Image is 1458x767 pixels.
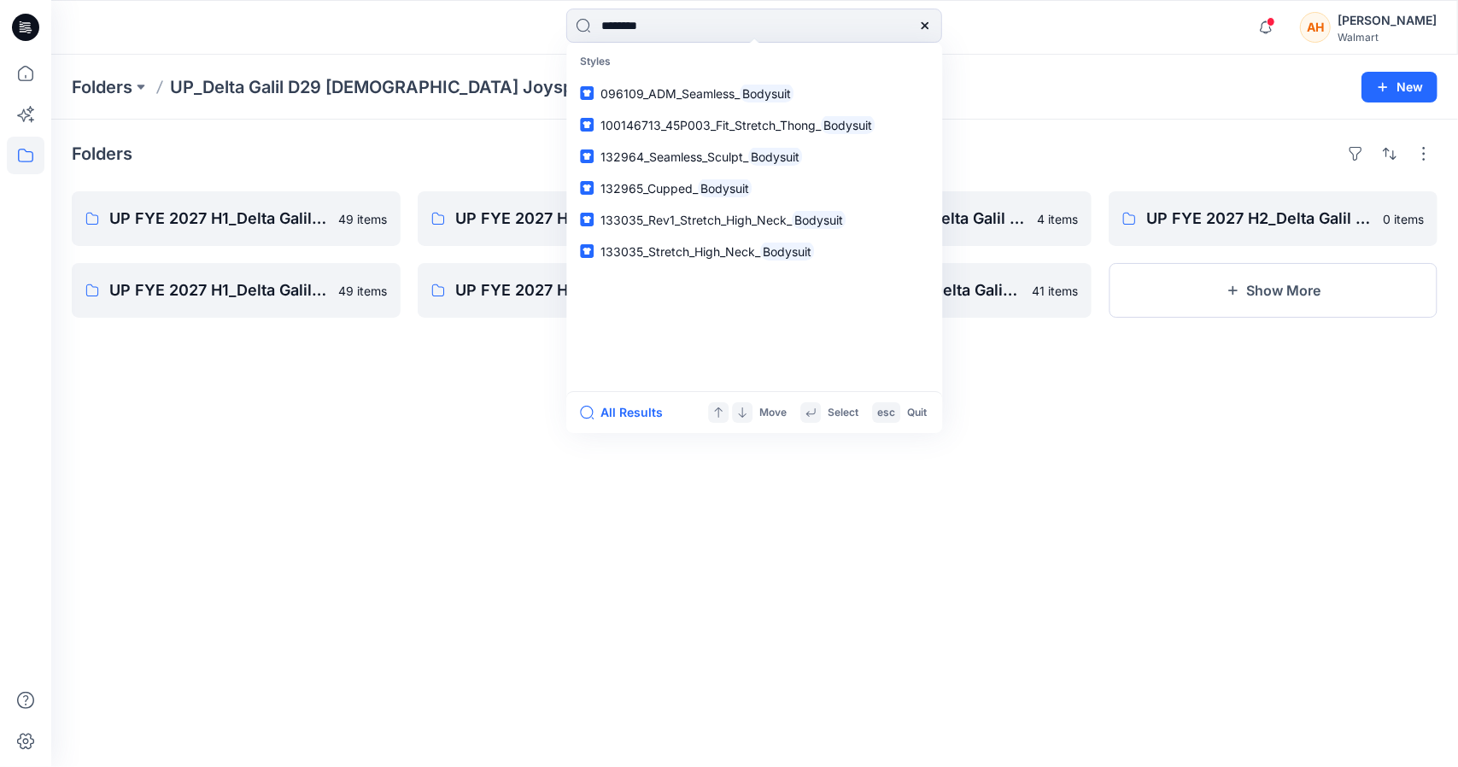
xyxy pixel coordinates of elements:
[828,404,858,422] p: Select
[109,207,328,231] p: UP FYE 2027 H1_Delta Galil D29 Joyspun Panties
[740,84,793,103] mark: Bodysuit
[455,278,674,302] p: UP FYE 2027 H1_Delta Galil D29 Joyspun Bras Board
[1109,263,1438,318] button: Show More
[1109,191,1438,246] a: UP FYE 2027 H2_Delta Galil D29 Joyspun Bras Board0 items
[1338,10,1437,31] div: [PERSON_NAME]
[72,75,132,99] a: Folders
[1037,210,1078,228] p: 4 items
[72,191,401,246] a: UP FYE 2027 H1_Delta Galil D29 Joyspun Panties49 items
[570,236,939,267] a: 133035_Stretch_High_Neck_Bodysuit
[600,244,760,259] span: 133035_Stretch_High_Neck_
[1146,207,1373,231] p: UP FYE 2027 H2_Delta Galil D29 Joyspun Bras Board
[338,210,387,228] p: 49 items
[109,278,328,302] p: UP FYE 2027 H1_Delta Galil D29 Joyspun Shapewear
[1032,282,1078,300] p: 41 items
[907,404,927,422] p: Quit
[570,173,939,204] a: 132965_Cupped_Bodysuit
[570,46,939,78] p: Styles
[1300,12,1331,43] div: AH
[570,204,939,236] a: 133035_Rev1_Stretch_High_Neck_Bodysuit
[570,109,939,141] a: 100146713_45P003_Fit_Stretch_Thong_Bodysuit
[1361,72,1438,102] button: New
[759,404,787,422] p: Move
[455,207,682,231] p: UP FYE 2027 H2_Delta Galil D29 Joyspun Panties
[600,181,698,196] span: 132965_Cupped_
[570,141,939,173] a: 132964_Seamless_Sculpt_Bodysuit
[72,143,132,164] h4: Folders
[1383,210,1424,228] p: 0 items
[418,191,747,246] a: UP FYE 2027 H2_Delta Galil D29 Joyspun Panties8 items
[792,210,846,230] mark: Bodysuit
[338,282,387,300] p: 49 items
[760,242,814,261] mark: Bodysuit
[170,75,674,99] p: UP_Delta Galil D29 [DEMOGRAPHIC_DATA] Joyspun Intimates
[877,404,895,422] p: esc
[580,402,674,423] button: All Results
[570,78,939,109] a: 096109_ADM_Seamless_Bodysuit
[748,147,802,167] mark: Bodysuit
[600,213,792,227] span: 133035_Rev1_Stretch_High_Neck_
[600,118,821,132] span: 100146713_45P003_Fit_Stretch_Thong_
[418,263,747,318] a: UP FYE 2027 H1_Delta Galil D29 Joyspun Bras Board32 items
[600,86,740,101] span: 096109_ADM_Seamless_
[698,179,752,198] mark: Bodysuit
[600,149,748,164] span: 132964_Seamless_Sculpt_
[821,115,875,135] mark: Bodysuit
[1338,31,1437,44] div: Walmart
[72,263,401,318] a: UP FYE 2027 H1_Delta Galil D29 Joyspun Shapewear49 items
